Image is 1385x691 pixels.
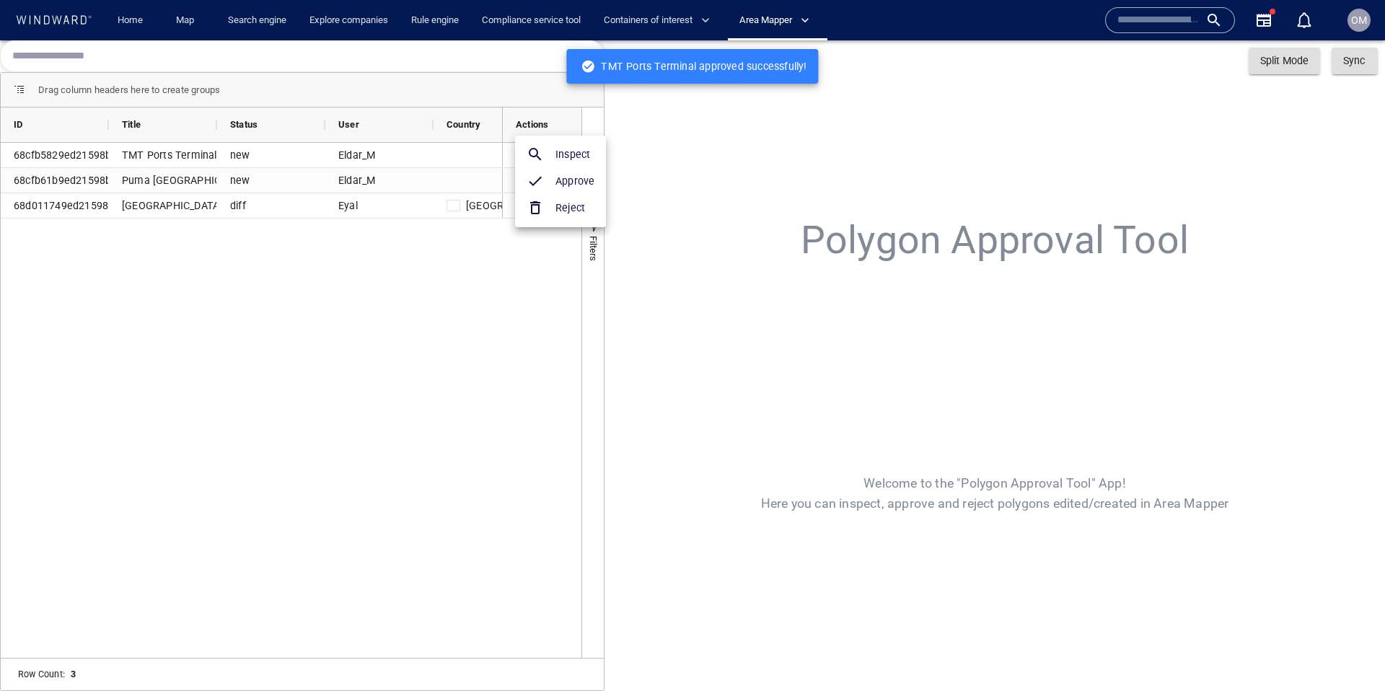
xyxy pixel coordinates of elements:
h6: Reject [555,199,594,217]
div: TMT Ports Terminal approved successfully! [581,53,806,79]
span: Split Mode [1260,52,1309,70]
h6: Inspect [555,146,594,164]
iframe: Chat [1324,626,1374,680]
h6: Approve [555,172,594,190]
span: Sync [1343,55,1365,66]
